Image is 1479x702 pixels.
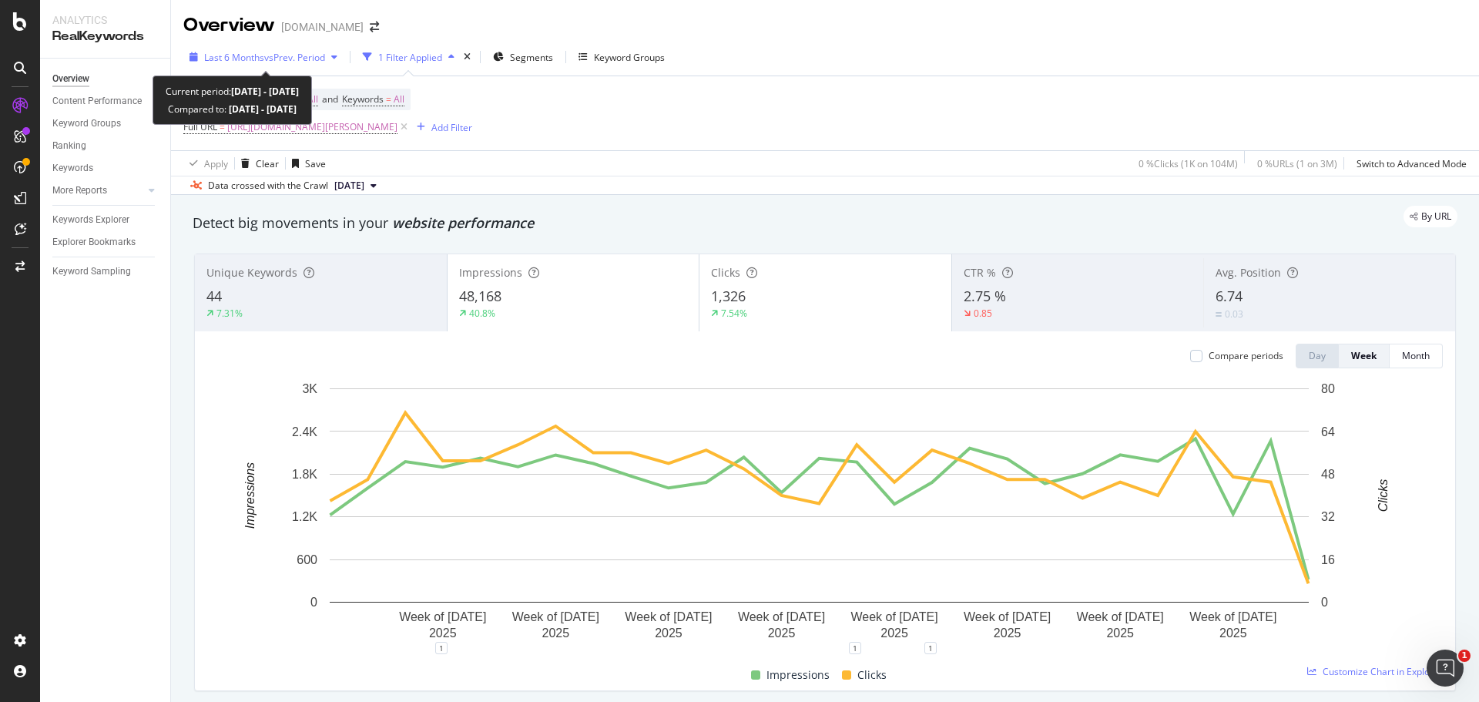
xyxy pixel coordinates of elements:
[206,265,297,280] span: Unique Keywords
[1077,610,1164,623] text: Week of [DATE]
[370,22,379,32] div: arrow-right-arrow-left
[964,265,996,280] span: CTR %
[292,510,317,523] text: 1.2K
[256,157,279,170] div: Clear
[1309,349,1326,362] div: Day
[964,610,1051,623] text: Week of [DATE]
[207,381,1431,648] svg: A chart.
[1323,665,1443,678] span: Customize Chart in Explorer
[52,212,159,228] a: Keywords Explorer
[52,183,107,199] div: More Reports
[52,12,158,28] div: Analytics
[52,138,86,154] div: Ranking
[52,93,142,109] div: Content Performance
[1427,650,1464,687] iframe: Intercom live chat
[52,71,89,87] div: Overview
[166,82,299,100] div: Current period:
[1257,157,1337,170] div: 0 % URLs ( 1 on 3M )
[459,265,522,280] span: Impressions
[399,610,486,623] text: Week of [DATE]
[655,626,682,640] text: 2025
[1351,349,1377,362] div: Week
[52,160,159,176] a: Keywords
[487,45,559,69] button: Segments
[850,610,937,623] text: Week of [DATE]
[974,307,992,320] div: 0.85
[168,100,297,118] div: Compared to:
[1321,596,1328,609] text: 0
[310,596,317,609] text: 0
[1377,479,1390,512] text: Clicks
[52,183,144,199] a: More Reports
[231,85,299,98] b: [DATE] - [DATE]
[183,151,228,176] button: Apply
[1321,553,1335,566] text: 16
[924,642,937,654] div: 1
[542,626,570,640] text: 2025
[305,157,326,170] div: Save
[1106,626,1134,640] text: 2025
[220,120,225,133] span: =
[857,666,887,684] span: Clicks
[328,176,383,195] button: [DATE]
[1458,650,1471,662] span: 1
[1216,312,1222,317] img: Equal
[1402,349,1430,362] div: Month
[52,116,121,132] div: Keyword Groups
[52,234,136,250] div: Explorer Bookmarks
[1209,349,1283,362] div: Compare periods
[183,45,344,69] button: Last 6 MonthsvsPrev. Period
[1307,665,1443,678] a: Customize Chart in Explorer
[711,265,740,280] span: Clicks
[469,307,495,320] div: 40.8%
[204,157,228,170] div: Apply
[235,151,279,176] button: Clear
[302,382,317,395] text: 3K
[1189,610,1276,623] text: Week of [DATE]
[1350,151,1467,176] button: Switch to Advanced Mode
[625,610,712,623] text: Week of [DATE]
[342,92,384,106] span: Keywords
[52,138,159,154] a: Ranking
[431,121,472,134] div: Add Filter
[394,89,404,110] span: All
[766,666,830,684] span: Impressions
[357,45,461,69] button: 1 Filter Applied
[1404,206,1457,227] div: legacy label
[411,118,472,136] button: Add Filter
[964,287,1006,305] span: 2.75 %
[1339,344,1390,368] button: Week
[227,116,397,138] span: [URL][DOMAIN_NAME][PERSON_NAME]
[510,51,553,64] span: Segments
[52,234,159,250] a: Explorer Bookmarks
[52,264,159,280] a: Keyword Sampling
[711,287,746,305] span: 1,326
[226,102,297,116] b: [DATE] - [DATE]
[204,51,264,64] span: Last 6 Months
[768,626,796,640] text: 2025
[994,626,1021,640] text: 2025
[1216,265,1281,280] span: Avg. Position
[1225,307,1243,321] div: 0.03
[1321,468,1335,481] text: 48
[281,19,364,35] div: [DOMAIN_NAME]
[1421,212,1451,221] span: By URL
[297,553,317,566] text: 600
[1296,344,1339,368] button: Day
[1216,287,1243,305] span: 6.74
[572,45,671,69] button: Keyword Groups
[1390,344,1443,368] button: Month
[183,120,217,133] span: Full URL
[52,71,159,87] a: Overview
[461,49,474,65] div: times
[849,642,861,654] div: 1
[52,212,129,228] div: Keywords Explorer
[1321,425,1335,438] text: 64
[52,264,131,280] div: Keyword Sampling
[334,179,364,193] span: 2025 Aug. 16th
[1219,626,1247,640] text: 2025
[52,28,158,45] div: RealKeywords
[1139,157,1238,170] div: 0 % Clicks ( 1K on 104M )
[183,12,275,39] div: Overview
